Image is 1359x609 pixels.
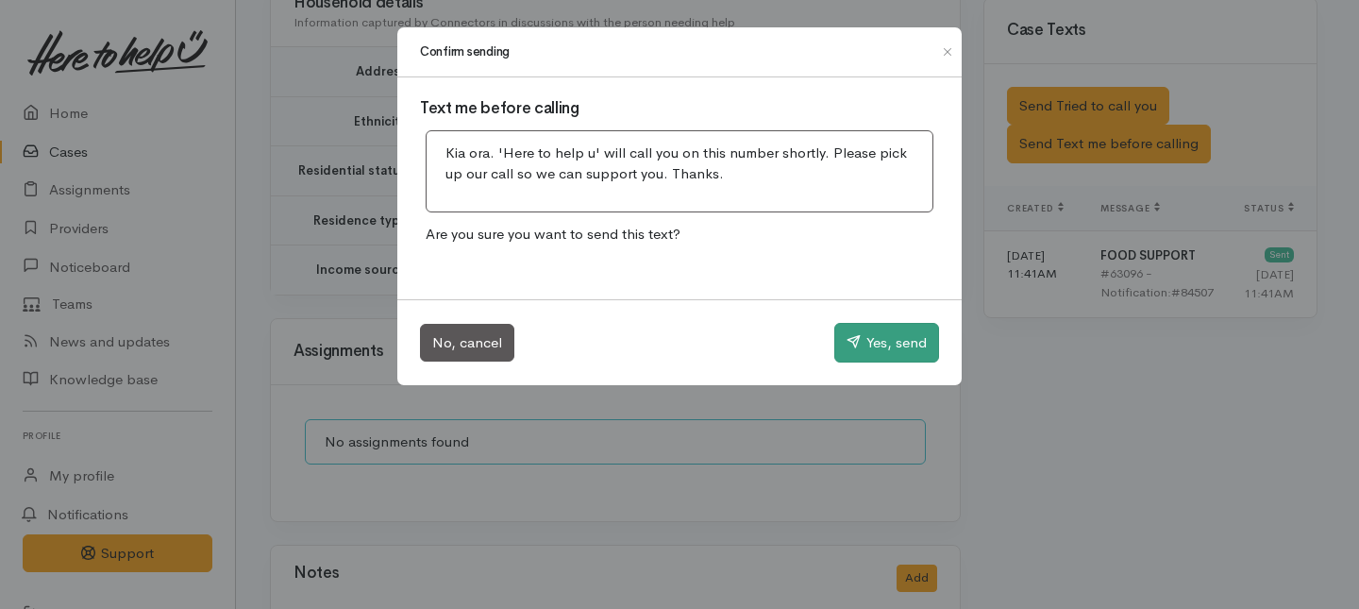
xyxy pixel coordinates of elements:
[420,100,939,118] h3: Text me before calling
[420,42,510,61] h1: Confirm sending
[420,324,514,363] button: No, cancel
[834,323,939,363] button: Yes, send
[445,143,914,185] p: Kia ora. 'Here to help u' will call you on this number shortly. Please pick up our call so we can...
[932,41,963,63] button: Close
[420,218,939,251] p: Are you sure you want to send this text?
